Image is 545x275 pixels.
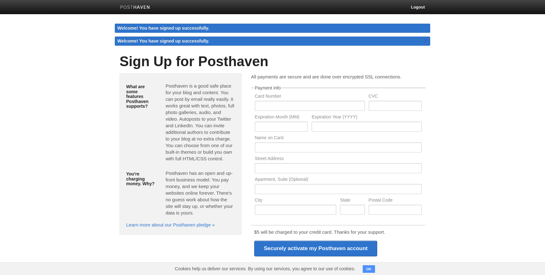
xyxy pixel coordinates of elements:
label: Expiration Year (YYYY) [312,115,422,121]
span: Cookies help us deliver our services. By using our services, you agree to our use of cookies. [168,262,361,275]
a: Learn more about our Posthaven pledge » [126,222,215,227]
label: Name on Card [255,135,422,141]
h1: Sign Up for Posthaven [120,54,425,69]
a: × [423,37,429,44]
input: Securely activate my Posthaven account [254,241,378,256]
span: Welcome! You have signed up successfully. [117,38,209,43]
label: Apartment, Suite (Optional) [255,177,422,183]
label: Street Address [255,156,422,162]
p: Posthaven is a good safe place for your blog and content. You can post by email really easily. It... [166,83,235,162]
legend: Payment Info [254,86,282,90]
label: Expiration Month (MM) [255,115,308,121]
div: Welcome! You have signed up successfully. [115,24,430,33]
button: OK [363,265,375,273]
h5: What are some features Posthaven supports? [126,84,156,109]
label: Card Number [255,94,365,100]
img: Posthaven-bar [120,5,150,10]
h5: You're charging money. Why? [126,172,156,186]
label: Postal Code [369,198,422,204]
label: State [340,198,365,204]
p: $5 will be charged to your credit card. Thanks for your support. [254,229,422,235]
label: CVC [369,94,422,100]
p: All payments are secure and are done over encrypted SSL connections. [251,73,425,80]
p: Posthaven has an open and up-front business model. You pay money, and we keep your websites onlin... [166,170,235,216]
label: City [255,198,337,204]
